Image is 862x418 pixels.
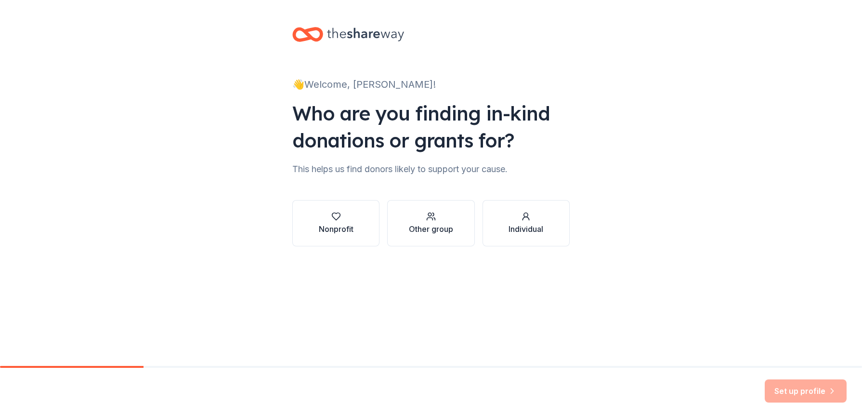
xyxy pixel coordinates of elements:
div: 👋 Welcome, [PERSON_NAME]! [292,77,570,92]
button: Other group [387,200,474,246]
div: This helps us find donors likely to support your cause. [292,162,570,177]
div: Nonprofit [319,223,353,235]
div: Other group [409,223,453,235]
button: Nonprofit [292,200,379,246]
div: Individual [509,223,543,235]
div: Who are you finding in-kind donations or grants for? [292,100,570,154]
button: Individual [483,200,570,246]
